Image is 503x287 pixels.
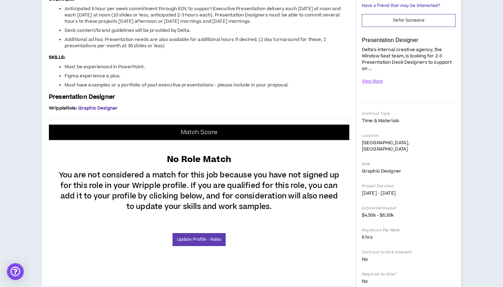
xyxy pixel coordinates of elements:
[362,278,455,285] p: No
[65,73,121,79] span: Figma experience a plus.
[362,37,455,44] p: Presentation Designer
[362,234,455,240] p: 6 hrs
[362,46,455,72] p: Delta's internal creative agency, the Window Seat team, is looking for 2-3 Presentation Deck Desi...
[78,105,118,111] span: Graphic Designer
[362,140,455,152] p: [GEOGRAPHIC_DATA], [GEOGRAPHIC_DATA]
[362,227,455,233] p: Avg Hours Per Week
[362,205,455,211] p: Estimated Payout
[362,168,401,174] span: Graphic Designer
[362,3,455,9] p: Have a friend that may be interested?
[65,27,190,34] span: Deck content/brand guidelines will be provided by Delta.
[362,161,455,167] p: Role
[49,54,65,61] strong: SKILLS:
[362,212,455,218] p: $4.50k - $6.30k
[362,118,455,124] p: Time & Materials
[362,111,455,116] p: Contract Type
[181,129,218,136] p: Match Score
[362,256,455,262] p: No
[362,190,455,196] p: [DATE] - [DATE]
[65,36,326,49] span: Additional ad hoc Presentation needs are also available for additional hours if desired. (2 day t...
[167,149,231,166] p: No Role Match
[173,233,226,246] a: Update Profile - Roles
[65,64,145,70] span: Must be experienced in PowerPoint.
[65,82,289,88] span: Must have examples or a portfolio of past executive presentations - please include in your proposal.
[49,93,115,101] span: Presentation Designer
[362,14,455,27] button: Refer Someone
[65,6,341,24] span: Anticipated 6 hour per week commitment through EOY, to support Executive Presentation delivery ea...
[7,263,24,280] div: Open Intercom Messenger
[56,166,342,212] p: You are not considered a match for this job because you have not signed up for this role in your ...
[362,250,455,255] p: Contract to Hire Interest?
[362,272,455,277] p: Required On-Site?
[49,105,77,111] span: Wripple Role :
[362,133,455,138] p: Location
[362,75,383,87] button: View More
[362,183,455,189] p: Project Duration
